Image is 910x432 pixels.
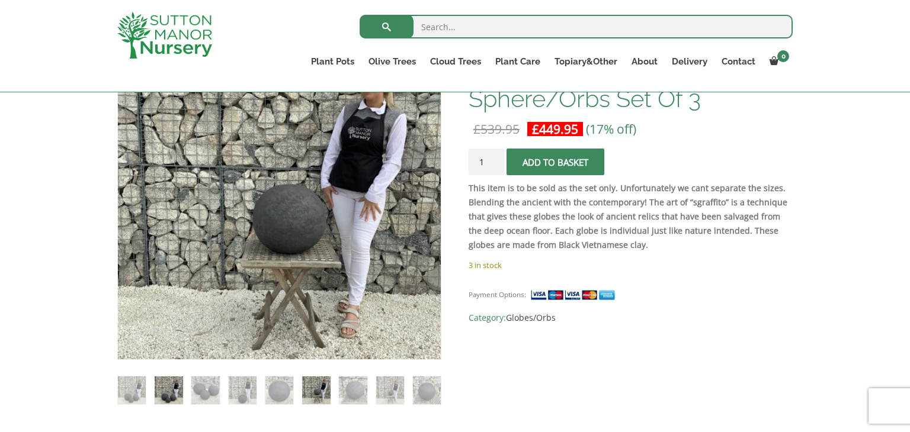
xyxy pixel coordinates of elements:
img: The Nam Dinh Atlantis Shades Of Vocal Coral Sphere/Orbs Set Of 3 - Image 8 [376,376,404,404]
img: payment supported [530,289,619,301]
a: Plant Care [488,53,547,70]
a: Topiary&Other [547,53,624,70]
a: Delivery [665,53,714,70]
a: Plant Pots [304,53,361,70]
input: Product quantity [469,149,504,175]
button: Add to basket [507,149,604,175]
a: Contact [714,53,762,70]
img: The Nam Dinh Atlantis Shades Of Vocal Coral Sphere/Orbs Set Of 3 - Image 3 [191,376,219,404]
span: Category: [469,311,793,325]
span: £ [473,121,480,137]
img: The Nam Dinh Atlantis Shades Of Vocal Coral Sphere/Orbs Set Of 3 - Image 4 [229,376,257,404]
bdi: 449.95 [532,121,578,137]
a: Cloud Trees [423,53,488,70]
h1: The Nam [PERSON_NAME] Atlantis Shades Of Vocal Coral Sphere/Orbs Set Of 3 [469,37,793,111]
img: The Nam Dinh Atlantis Shades Of Vocal Coral Sphere/Orbs Set Of 3 - Image 7 [339,376,367,404]
input: Search... [360,15,793,38]
p: 3 in stock [469,258,793,272]
img: The Nam Dinh Atlantis Shades Of Vocal Coral Sphere/Orbs Set Of 3 - Image 9 [413,376,441,404]
a: Olive Trees [361,53,423,70]
a: About [624,53,665,70]
span: (17% off) [586,121,636,137]
img: The Nam Dinh Atlantis Shades Of Vocal Coral Sphere/Orbs Set Of 3 - Image 2 [155,376,182,404]
a: 0 [762,53,793,70]
a: Globes/Orbs [506,312,556,323]
img: logo [117,12,212,59]
img: The Nam Dinh Atlantis Shades Of Vocal Coral Sphere/Orbs Set Of 3 - Image 5 [265,376,293,404]
img: The Nam Dinh Atlantis Shades Of Vocal Coral Sphere/Orbs Set Of 3 - Image 6 [302,376,330,404]
span: 0 [777,50,789,62]
strong: This item is to be sold as the set only. Unfortunately we cant separate the sizes. Blending the a... [469,182,787,250]
img: The Nam Dinh Atlantis Shades Of Vocal Coral Sphere/Orbs Set Of 3 [118,376,146,404]
span: £ [532,121,539,137]
bdi: 539.95 [473,121,520,137]
small: Payment Options: [469,290,526,299]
